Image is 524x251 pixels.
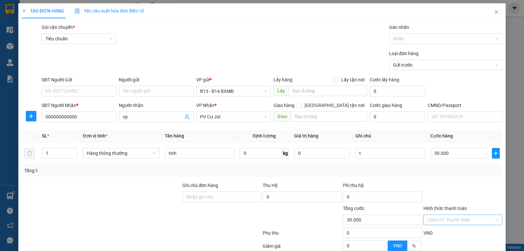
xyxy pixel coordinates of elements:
span: Giá trị hàng [294,133,318,138]
input: Dọc đường [291,111,367,122]
span: plus [26,114,36,119]
span: Yêu cầu xuất hóa đơn điện tử [75,8,144,13]
input: Dọc đường [289,86,367,96]
span: Giao [273,111,291,122]
div: VP gửi [196,76,271,83]
button: delete [24,148,35,158]
span: B131410250573 [58,25,92,30]
span: Lấy [273,86,289,96]
span: Tiêu chuẩn [46,34,112,44]
label: Loại đơn hàng [389,51,419,56]
label: Gán nhãn [389,25,409,30]
div: Người gửi [119,76,194,83]
div: Tổng: 1 [24,167,203,174]
span: Gửi trước [393,60,498,70]
span: TẠO ĐƠN HÀNG [22,8,64,13]
span: PV Cư Jút [200,112,267,122]
span: Nơi nhận: [50,46,61,55]
span: B13 - B14 BXMĐ [200,86,267,96]
span: Giao hàng [273,103,294,108]
div: SĐT Người Gửi [42,76,116,83]
span: plus [492,151,499,156]
input: Cước lấy hàng [370,86,425,96]
input: 0 [294,148,350,158]
div: SĐT Người Nhận [42,102,116,109]
span: 17:08:32 [DATE] [62,30,92,34]
strong: CÔNG TY TNHH [GEOGRAPHIC_DATA] 214 QL13 - P.26 - Q.BÌNH THẠNH - TP HCM 1900888606 [17,10,53,35]
span: % [412,243,416,248]
div: Phí thu hộ [343,182,422,192]
span: kg [282,148,289,158]
span: Tổng cước [343,206,365,211]
span: close [494,10,499,15]
span: Lấy tận nơi [339,76,367,83]
span: VND [393,243,402,248]
span: Định lượng [253,133,276,138]
span: Đơn vị tính [83,133,107,138]
span: SL [42,133,47,138]
div: CMND/Passport [428,102,502,109]
span: user-add [184,114,190,119]
button: plus [492,148,500,158]
input: Cước giao hàng [370,112,425,122]
div: Phụ thu [262,229,342,241]
span: Nơi gửi: [7,46,13,55]
span: Lấy hàng [273,77,292,82]
button: plus [26,111,36,121]
label: Cước giao hàng [370,103,402,108]
span: PV [PERSON_NAME] [66,46,91,53]
span: plus [22,9,26,13]
label: Hình thức thanh toán [423,206,467,211]
span: Cước hàng [430,133,453,138]
span: VP Nhận [196,103,215,108]
span: Hàng thông thường [87,148,156,158]
input: Ghi chú đơn hàng [182,192,261,202]
label: Ghi chú đơn hàng [182,183,218,188]
img: logo [7,15,15,31]
span: VND [423,230,433,236]
strong: BIÊN NHẬN GỬI HÀNG HOÁ [23,39,76,44]
span: Thu Hộ [263,183,278,188]
div: Người nhận [119,102,194,109]
th: Ghi chú [353,130,428,142]
span: Tên hàng [165,133,184,138]
label: Cước lấy hàng [370,77,399,82]
input: Ghi Chú [355,148,425,158]
span: [GEOGRAPHIC_DATA] tận nơi [302,102,367,109]
span: Gói vận chuyển [42,25,75,30]
input: VD: Bàn, Ghế [165,148,234,158]
img: icon [75,9,80,14]
button: Close [487,3,506,22]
